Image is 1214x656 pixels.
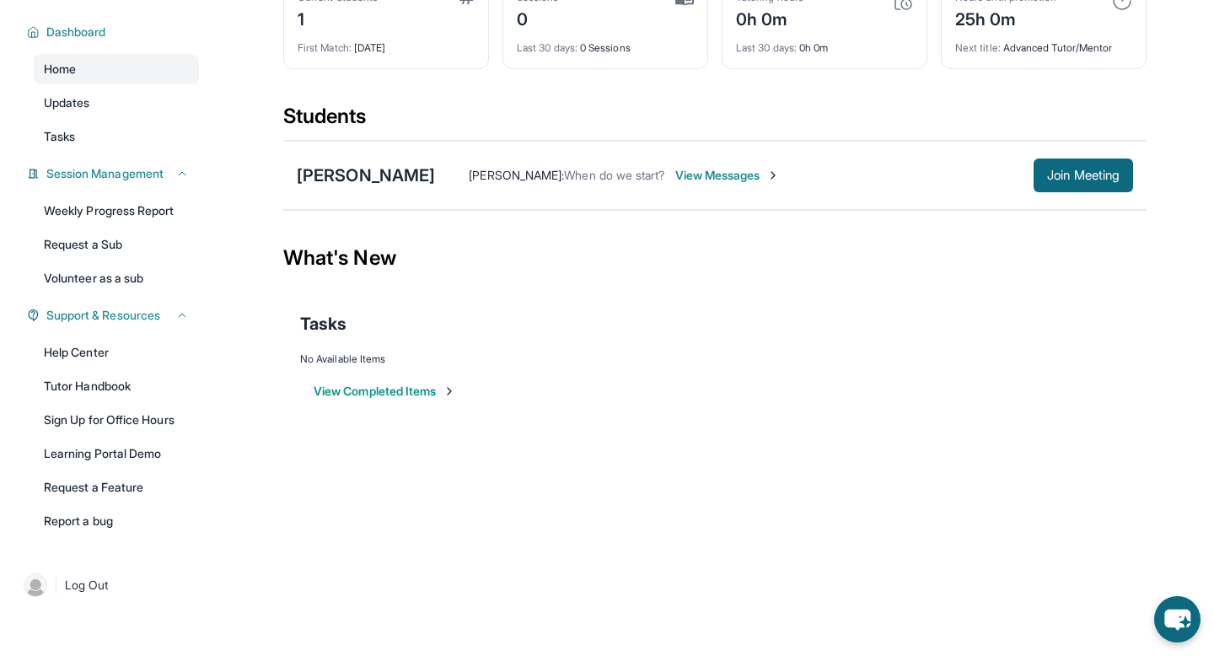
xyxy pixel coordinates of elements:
[283,221,1147,295] div: What's New
[298,4,378,31] div: 1
[517,31,694,55] div: 0 Sessions
[34,472,199,503] a: Request a Feature
[34,405,199,435] a: Sign Up for Office Hours
[955,4,1056,31] div: 25h 0m
[34,196,199,226] a: Weekly Progress Report
[300,352,1130,366] div: No Available Items
[1047,170,1120,180] span: Join Meeting
[34,121,199,152] a: Tasks
[283,103,1147,140] div: Students
[736,41,797,54] span: Last 30 days :
[46,307,160,324] span: Support & Resources
[564,168,664,182] span: When do we start?
[44,94,90,111] span: Updates
[34,371,199,401] a: Tutor Handbook
[34,263,199,293] a: Volunteer as a sub
[34,506,199,536] a: Report a bug
[469,168,564,182] span: [PERSON_NAME] :
[34,54,199,84] a: Home
[298,31,475,55] div: [DATE]
[34,229,199,260] a: Request a Sub
[40,24,189,40] button: Dashboard
[298,41,352,54] span: First Match :
[44,61,76,78] span: Home
[517,41,577,54] span: Last 30 days :
[736,31,913,55] div: 0h 0m
[34,337,199,368] a: Help Center
[34,438,199,469] a: Learning Portal Demo
[40,165,189,182] button: Session Management
[297,164,435,187] div: [PERSON_NAME]
[1154,596,1201,643] button: chat-button
[17,567,199,604] a: |Log Out
[1034,159,1133,192] button: Join Meeting
[955,41,1001,54] span: Next title :
[40,307,189,324] button: Support & Resources
[314,383,456,400] button: View Completed Items
[65,577,109,594] span: Log Out
[517,4,559,31] div: 0
[54,575,58,595] span: |
[300,312,346,336] span: Tasks
[34,88,199,118] a: Updates
[955,31,1132,55] div: Advanced Tutor/Mentor
[675,167,781,184] span: View Messages
[766,169,780,182] img: Chevron-Right
[44,128,75,145] span: Tasks
[46,24,106,40] span: Dashboard
[46,165,164,182] span: Session Management
[24,573,47,597] img: user-img
[736,4,803,31] div: 0h 0m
